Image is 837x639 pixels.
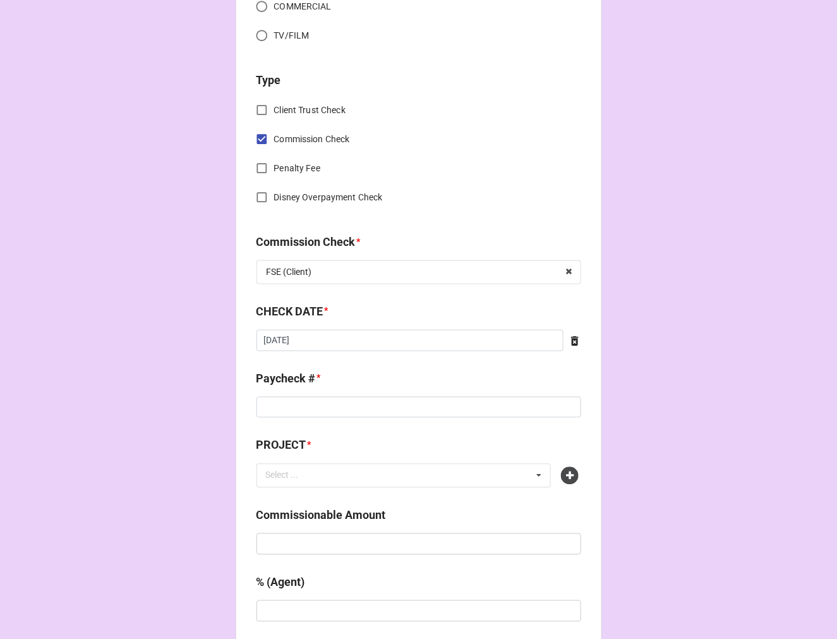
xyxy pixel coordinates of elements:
label: Commission Check [256,233,356,251]
span: TV/FILM [274,29,310,42]
label: % (Agent) [256,574,305,592]
span: Client Trust Check [274,104,346,117]
span: Disney Overpayment Check [274,191,383,204]
label: Commissionable Amount [256,507,386,525]
div: Select ... [263,468,317,483]
label: PROJECT [256,437,306,454]
label: Paycheck # [256,370,316,388]
span: Commission Check [274,133,350,146]
label: Type [256,71,281,89]
div: FSE (Client) [267,268,312,277]
label: CHECK DATE [256,303,323,321]
span: Penalty Fee [274,162,320,175]
input: Date [256,330,563,351]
